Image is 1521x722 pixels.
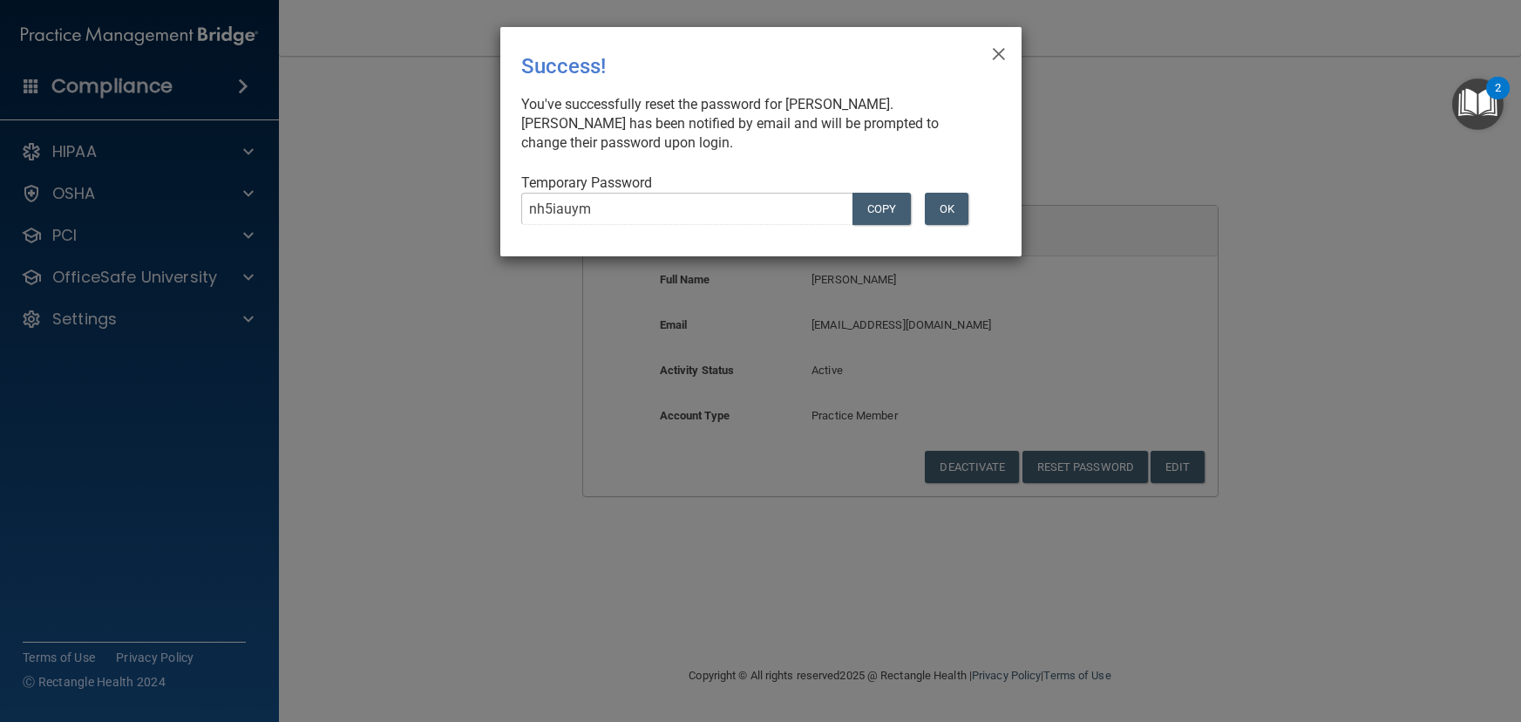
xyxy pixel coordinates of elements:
[925,193,968,225] button: OK
[1452,78,1504,130] button: Open Resource Center, 2 new notifications
[1219,598,1500,668] iframe: Drift Widget Chat Controller
[991,34,1007,69] span: ×
[521,41,929,92] div: Success!
[1495,88,1501,111] div: 2
[521,174,652,191] span: Temporary Password
[521,95,987,153] div: You've successfully reset the password for [PERSON_NAME]. [PERSON_NAME] has been notified by emai...
[852,193,910,225] button: Copy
